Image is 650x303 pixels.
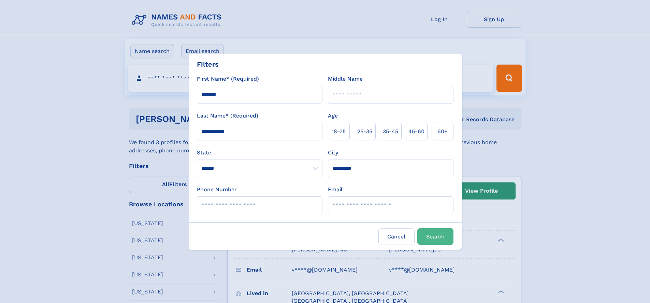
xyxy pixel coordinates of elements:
span: 35‑45 [383,127,398,136]
label: Email [328,185,343,194]
div: Filters [197,59,219,69]
span: 18‑25 [332,127,346,136]
label: Age [328,112,338,120]
span: 45‑60 [408,127,424,136]
label: City [328,149,338,157]
label: State [197,149,322,157]
label: First Name* (Required) [197,75,259,83]
label: Phone Number [197,185,237,194]
button: Search [417,228,453,245]
label: Last Name* (Required) [197,112,258,120]
label: Cancel [378,228,415,245]
span: 25‑35 [357,127,372,136]
label: Middle Name [328,75,363,83]
span: 60+ [437,127,448,136]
